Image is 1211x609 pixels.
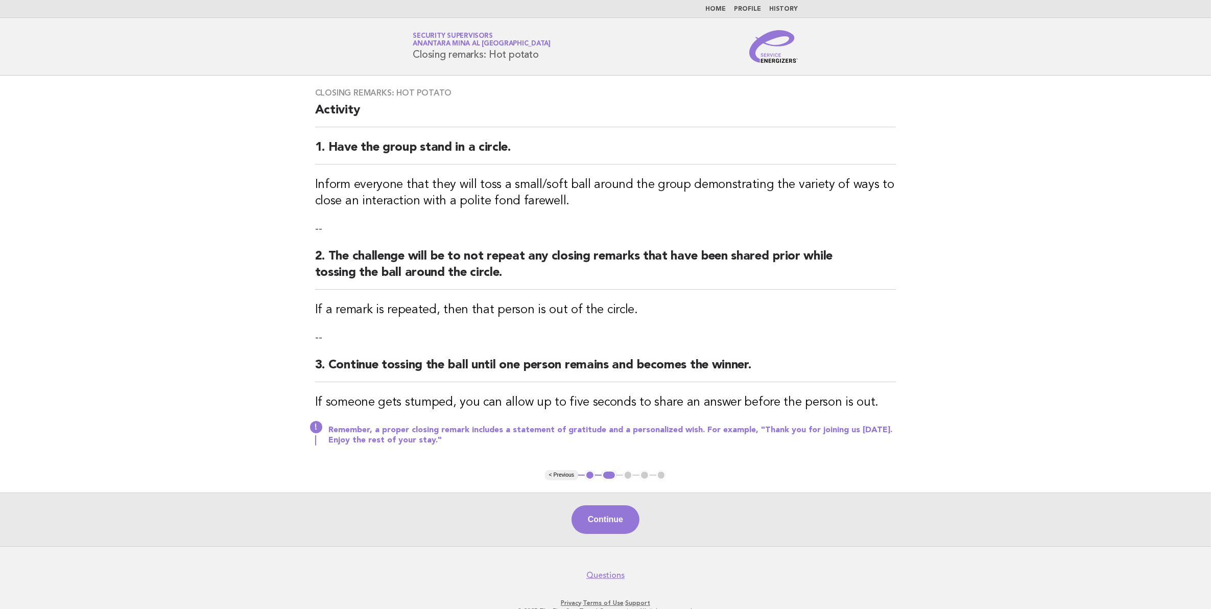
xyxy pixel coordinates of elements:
p: Remember, a proper closing remark includes a statement of gratitude and a personalized wish. For ... [328,425,896,446]
a: Privacy [561,599,581,606]
h3: Closing remarks: Hot potato [315,88,896,98]
p: -- [315,222,896,236]
h2: 2. The challenge will be to not repeat any closing remarks that have been shared prior while toss... [315,248,896,290]
span: Anantara Mina al [GEOGRAPHIC_DATA] [413,41,551,48]
h2: 1. Have the group stand in a circle. [315,139,896,165]
button: 1 [585,470,595,480]
a: Questions [586,570,625,580]
a: Security SupervisorsAnantara Mina al [GEOGRAPHIC_DATA] [413,33,551,47]
button: Continue [572,505,639,534]
button: < Previous [545,470,578,480]
a: Terms of Use [583,599,624,606]
h2: Activity [315,102,896,127]
a: History [770,6,798,12]
a: Profile [734,6,762,12]
img: Service Energizers [749,30,798,63]
p: -- [315,331,896,345]
h3: Inform everyone that they will toss a small/soft ball around the group demonstrating the variety ... [315,177,896,209]
p: · · [293,599,918,607]
button: 2 [602,470,616,480]
a: Support [625,599,650,606]
h1: Closing remarks: Hot potato [413,33,551,60]
h3: If someone gets stumped, you can allow up to five seconds to share an answer before the person is... [315,394,896,411]
h3: If a remark is repeated, then that person is out of the circle. [315,302,896,318]
h2: 3. Continue tossing the ball until one person remains and becomes the winner. [315,357,896,382]
a: Home [706,6,726,12]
